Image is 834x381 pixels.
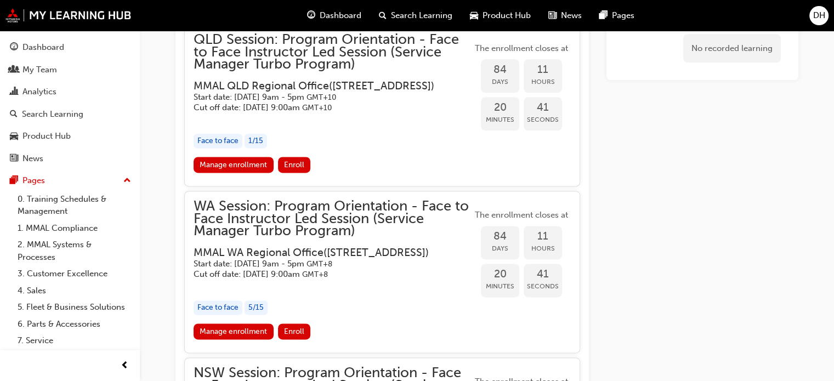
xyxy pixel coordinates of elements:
span: 11 [524,64,562,76]
span: Australian Western Standard Time GMT+8 [307,259,332,269]
a: 0. Training Schedules & Management [13,191,135,220]
span: pages-icon [10,176,18,186]
a: 8. Technical [13,349,135,366]
a: 4. Sales [13,282,135,299]
span: Enroll [284,160,304,169]
button: QLD Session: Program Orientation - Face to Face Instructor Led Session (Service Manager Turbo Pro... [194,33,571,177]
span: Pages [612,9,634,22]
span: prev-icon [121,359,129,373]
button: Pages [4,170,135,191]
span: News [561,9,582,22]
div: 1 / 15 [245,134,267,149]
span: 11 [524,230,562,243]
span: Seconds [524,113,562,126]
a: Analytics [4,82,135,102]
a: 5. Fleet & Business Solutions [13,299,135,316]
a: My Team [4,60,135,80]
span: car-icon [470,9,478,22]
div: Product Hub [22,130,71,143]
a: Search Learning [4,104,135,124]
h5: Start date: [DATE] 9am - 5pm [194,259,455,269]
span: up-icon [123,174,131,188]
span: people-icon [10,65,18,75]
span: 84 [481,64,519,76]
button: DH [809,6,829,25]
span: search-icon [10,110,18,120]
a: search-iconSearch Learning [370,4,461,27]
h5: Cut off date: [DATE] 9:00am [194,103,455,113]
span: pages-icon [599,9,608,22]
a: 6. Parts & Accessories [13,316,135,333]
button: DashboardMy TeamAnalyticsSearch LearningProduct HubNews [4,35,135,170]
div: Pages [22,174,45,187]
div: News [22,152,43,165]
span: news-icon [548,9,557,22]
span: 20 [481,268,519,281]
span: Days [481,242,519,255]
a: car-iconProduct Hub [461,4,540,27]
span: WA Session: Program Orientation - Face to Face Instructor Led Session (Service Manager Turbo Prog... [194,200,472,237]
a: Dashboard [4,37,135,58]
span: Product Hub [483,9,531,22]
h5: Cut off date: [DATE] 9:00am [194,269,455,280]
a: pages-iconPages [591,4,643,27]
a: 3. Customer Excellence [13,265,135,282]
span: guage-icon [307,9,315,22]
div: Search Learning [22,108,83,121]
a: Product Hub [4,126,135,146]
button: WA Session: Program Orientation - Face to Face Instructor Led Session (Service Manager Turbo Prog... [194,200,571,344]
div: Face to face [194,300,242,315]
div: Analytics [22,86,56,98]
img: mmal [5,8,132,22]
span: Hours [524,242,562,255]
span: Minutes [481,280,519,293]
button: Enroll [278,157,311,173]
span: Australian Western Standard Time GMT+8 [302,270,328,279]
div: Dashboard [22,41,64,54]
span: guage-icon [10,43,18,53]
span: Enroll [284,327,304,336]
span: Australian Eastern Standard Time GMT+10 [302,103,332,112]
div: 5 / 15 [245,300,268,315]
h3: MMAL QLD Regional Office ( [STREET_ADDRESS] ) [194,79,455,92]
a: 1. MMAL Compliance [13,220,135,237]
a: News [4,149,135,169]
span: Search Learning [391,9,452,22]
span: Days [481,76,519,88]
span: DH [813,9,825,22]
button: Enroll [278,323,311,339]
span: The enrollment closes at [472,42,571,55]
span: Hours [524,76,562,88]
div: Face to face [194,134,242,149]
a: 2. MMAL Systems & Processes [13,236,135,265]
span: 84 [481,230,519,243]
span: news-icon [10,154,18,164]
div: No recorded learning [683,34,781,63]
span: 41 [524,268,562,281]
span: 41 [524,101,562,114]
a: Manage enrollment [194,323,274,339]
a: Manage enrollment [194,157,274,173]
span: Dashboard [320,9,361,22]
h3: MMAL WA Regional Office ( [STREET_ADDRESS] ) [194,246,455,259]
span: Minutes [481,113,519,126]
a: 7. Service [13,332,135,349]
span: Seconds [524,280,562,293]
a: news-iconNews [540,4,591,27]
a: guage-iconDashboard [298,4,370,27]
span: The enrollment closes at [472,209,571,221]
h5: Start date: [DATE] 9am - 5pm [194,92,455,103]
div: My Team [22,64,57,76]
span: search-icon [379,9,387,22]
span: Australian Eastern Standard Time GMT+10 [307,93,336,102]
span: chart-icon [10,87,18,97]
span: QLD Session: Program Orientation - Face to Face Instructor Led Session (Service Manager Turbo Pro... [194,33,472,71]
span: car-icon [10,132,18,141]
span: 20 [481,101,519,114]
